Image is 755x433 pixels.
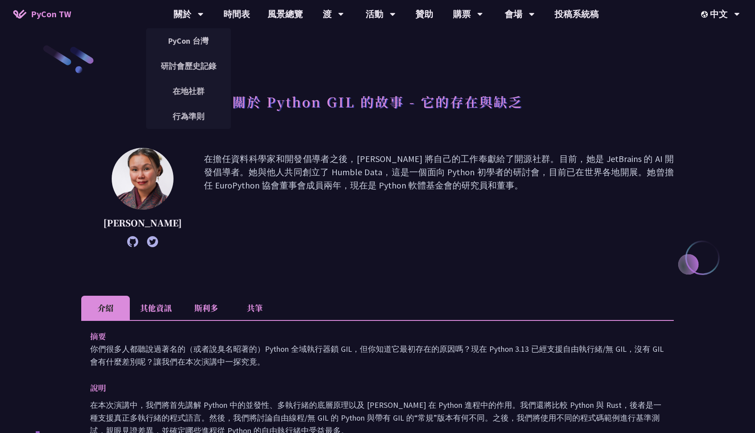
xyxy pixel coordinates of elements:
font: 行為準則 [173,111,204,121]
font: 渡 [323,8,332,19]
font: 會場 [505,8,522,19]
img: 卓丁豪 [112,148,174,210]
font: 活動 [366,8,383,19]
font: 介紹 [98,302,113,313]
font: 在擔任資料科學家和開發倡導者之後，[PERSON_NAME] 將自己的工作奉獻給了開源社群。目前，她是 JetBrains 的 AI 開發倡導者。她與他人共同創立了 Humble Data，這是... [204,153,674,191]
font: PyCon 台灣 [168,36,208,46]
img: PyCon TW 2025 首頁圖標 [13,10,26,19]
font: 投稿系統稿 [555,8,599,19]
font: 你們很多人都聽說過著名的（或者說臭名昭著的）Python 全域執行器鎖 GIL，但你知道它最初存在的原因嗎？現在 Python 3.13 已經支援自由執行緒/無 GIL，沒有 GIL 會有什麼差... [90,344,664,367]
font: 在地社群 [173,86,204,96]
font: 關於 Python GIL 的故事 - 它的存在與缺乏 [232,92,523,111]
a: PyCon TW [4,3,80,25]
font: PyCon TW [31,8,71,19]
font: 時間表 [223,8,250,19]
font: 風景總覽 [268,8,303,19]
font: 其他資訊 [140,302,172,313]
font: 中文 [710,8,728,19]
font: 贊助 [415,8,433,19]
font: 關於 [174,8,191,19]
font: 共筆 [247,302,263,313]
font: 說明 [90,382,106,393]
font: 斯利多 [194,302,218,313]
font: 研討會歷史記錄 [161,61,216,71]
img: 區域設定圖標 [701,11,710,18]
font: 摘要 [90,330,106,342]
font: [PERSON_NAME] [103,216,182,229]
font: 購票 [453,8,471,19]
